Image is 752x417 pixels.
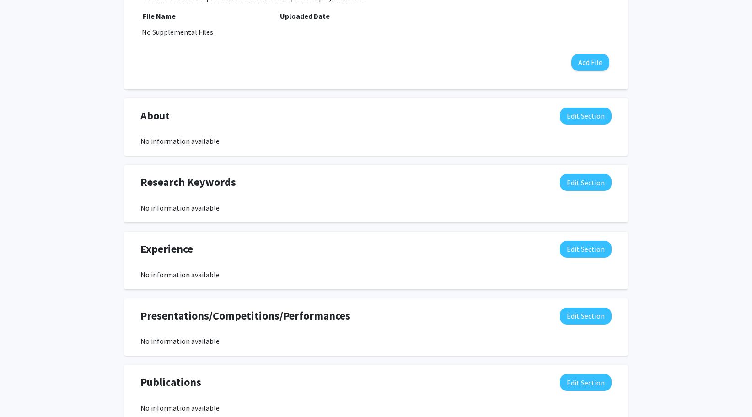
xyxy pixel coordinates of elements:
[140,241,193,257] span: Experience
[142,27,610,38] div: No Supplemental Files
[140,108,170,124] span: About
[140,135,612,146] div: No information available
[280,11,330,21] b: Uploaded Date
[140,374,201,390] span: Publications
[560,174,612,191] button: Edit Research Keywords
[143,11,176,21] b: File Name
[140,174,236,190] span: Research Keywords
[140,202,612,213] div: No information available
[7,376,39,410] iframe: Chat
[140,336,612,347] div: No information available
[140,402,612,413] div: No information available
[571,54,609,71] button: Add File
[140,308,350,324] span: Presentations/Competitions/Performances
[560,308,612,325] button: Edit Presentations/Competitions/Performances
[560,374,612,391] button: Edit Publications
[560,241,612,258] button: Edit Experience
[140,269,612,280] div: No information available
[560,108,612,125] button: Edit About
